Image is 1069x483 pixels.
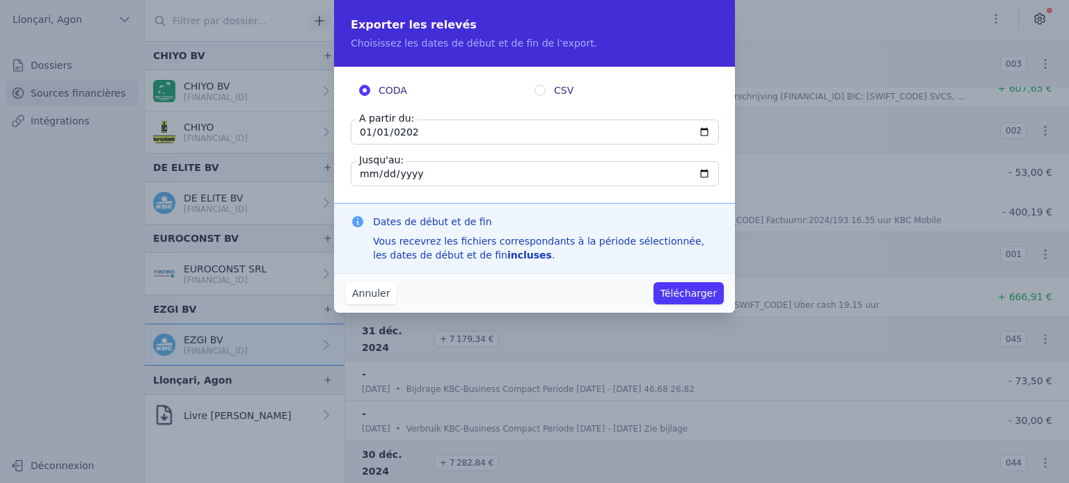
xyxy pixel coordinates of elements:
[379,83,407,97] span: CODA
[534,83,710,97] label: CSV
[534,85,546,96] input: CSV
[373,215,718,229] h3: Dates de début et de fin
[554,83,573,97] span: CSV
[507,249,552,261] strong: incluses
[359,83,534,97] label: CODA
[654,282,724,304] button: Télécharger
[356,111,417,125] label: A partir du:
[359,85,370,96] input: CODA
[373,234,718,262] div: Vous recevrez les fichiers correspondants à la période sélectionnée, les dates de début et de fin .
[351,17,718,33] h2: Exporter les relevés
[351,36,718,50] p: Choisissez les dates de début et de fin de l'export.
[356,153,406,167] label: Jusqu'au:
[345,282,397,304] button: Annuler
